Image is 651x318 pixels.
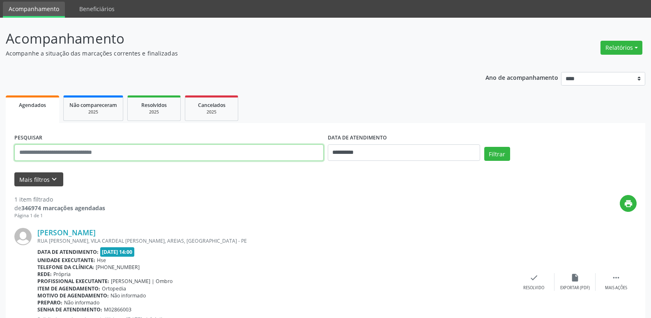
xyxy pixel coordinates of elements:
label: DATA DE ATENDIMENTO [328,132,387,144]
p: Ano de acompanhamento [485,72,558,82]
b: Profissional executante: [37,278,109,285]
span: Ortopedia [102,285,126,292]
span: Própria [53,271,71,278]
b: Preparo: [37,299,62,306]
div: de [14,204,105,212]
i: insert_drive_file [570,273,580,282]
button: Mais filtroskeyboard_arrow_down [14,172,63,187]
b: Senha de atendimento: [37,306,102,313]
div: 2025 [191,109,232,115]
i:  [612,273,621,282]
i: keyboard_arrow_down [50,175,59,184]
a: [PERSON_NAME] [37,228,96,237]
span: Agendados [19,102,46,109]
button: print [620,195,637,212]
b: Data de atendimento: [37,248,99,255]
button: Filtrar [484,147,510,161]
img: img [14,228,32,245]
span: [PHONE_NUMBER] [96,264,140,271]
div: Resolvido [523,285,544,291]
div: 2025 [133,109,175,115]
div: Exportar (PDF) [560,285,590,291]
div: 2025 [69,109,117,115]
b: Unidade executante: [37,257,95,264]
strong: 346974 marcações agendadas [21,204,105,212]
i: print [624,199,633,208]
label: PESQUISAR [14,132,42,144]
a: Beneficiários [74,2,120,16]
p: Acompanhe a situação das marcações correntes e finalizadas [6,49,453,58]
b: Rede: [37,271,52,278]
i: check [529,273,538,282]
span: Não compareceram [69,102,117,109]
span: M02866003 [104,306,131,313]
span: [DATE] 14:00 [100,247,135,257]
button: Relatórios [600,41,642,55]
div: 1 item filtrado [14,195,105,204]
span: Não informado [64,299,99,306]
b: Motivo de agendamento: [37,292,109,299]
span: Não informado [110,292,146,299]
span: Cancelados [198,102,225,109]
b: Telefone da clínica: [37,264,94,271]
span: Resolvidos [141,102,167,109]
p: Acompanhamento [6,28,453,49]
a: Acompanhamento [3,2,65,18]
div: Mais ações [605,285,627,291]
div: Página 1 de 1 [14,212,105,219]
b: Item de agendamento: [37,285,100,292]
span: [PERSON_NAME] | Ombro [111,278,173,285]
span: Hse [97,257,106,264]
div: RUA [PERSON_NAME], VILA CARDEAL [PERSON_NAME], AREIAS, [GEOGRAPHIC_DATA] - PE [37,237,513,244]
